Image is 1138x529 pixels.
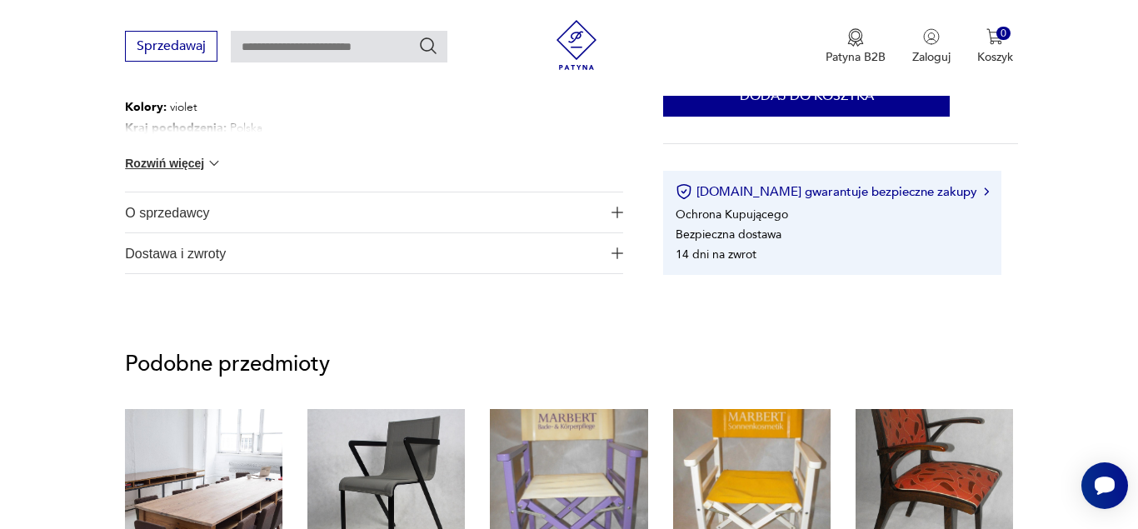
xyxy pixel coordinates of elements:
[125,192,601,232] span: O sprzedawcy
[125,233,623,273] button: Ikona plusaDostawa i zwroty
[611,247,623,259] img: Ikona plusa
[996,27,1011,41] div: 0
[923,28,940,45] img: Ikonka użytkownika
[912,28,951,65] button: Zaloguj
[125,233,601,273] span: Dostawa i zwroty
[986,28,1003,45] img: Ikona koszyka
[826,28,886,65] button: Patyna B2B
[676,226,781,242] li: Bezpieczna dostawa
[125,192,623,232] button: Ikona plusaO sprzedawcy
[676,183,692,200] img: Ikona certyfikatu
[125,42,217,53] a: Sprzedawaj
[676,183,988,200] button: [DOMAIN_NAME] gwarantuje bezpieczne zakupy
[125,354,1013,374] p: Podobne przedmioty
[912,49,951,65] p: Zaloguj
[206,155,222,172] img: chevron down
[847,28,864,47] img: Ikona medalu
[826,28,886,65] a: Ikona medaluPatyna B2B
[125,117,434,138] p: Polska
[552,20,601,70] img: Patyna - sklep z meblami i dekoracjami vintage
[125,155,222,172] button: Rozwiń więcej
[984,187,989,196] img: Ikona strzałki w prawo
[611,207,623,218] img: Ikona plusa
[676,206,788,222] li: Ochrona Kupującego
[125,31,217,62] button: Sprzedawaj
[977,49,1013,65] p: Koszyk
[1081,462,1128,509] iframe: Smartsupp widget button
[125,99,167,115] b: Kolory :
[676,246,756,262] li: 14 dni na zwrot
[125,97,434,117] p: violet
[418,36,438,56] button: Szukaj
[125,120,227,136] b: Kraj pochodzenia :
[977,28,1013,65] button: 0Koszyk
[826,49,886,65] p: Patyna B2B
